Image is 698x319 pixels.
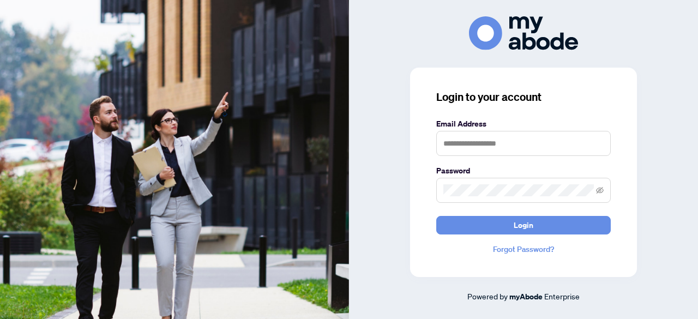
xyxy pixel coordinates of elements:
h3: Login to your account [436,89,611,105]
a: myAbode [509,291,543,303]
a: Forgot Password? [436,243,611,255]
label: Email Address [436,118,611,130]
span: Powered by [467,291,508,301]
img: ma-logo [469,16,578,50]
label: Password [436,165,611,177]
button: Login [436,216,611,234]
span: eye-invisible [596,186,604,194]
span: Enterprise [544,291,580,301]
span: Login [514,216,533,234]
